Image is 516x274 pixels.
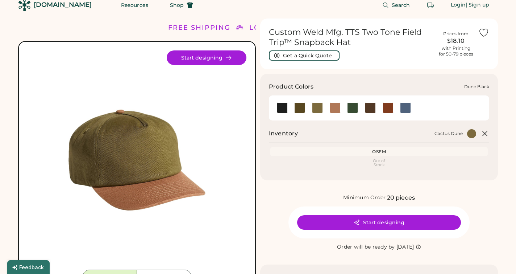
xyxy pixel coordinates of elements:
[28,50,246,270] img: TTS - Cactus Dune Front Image
[28,50,246,270] div: TTS Style Image
[170,3,184,8] span: Shop
[269,50,340,61] button: Get a Quick Quote
[269,82,313,91] h3: Product Colors
[272,159,486,167] div: Out of Stock
[464,84,489,90] div: Dune Black
[269,27,433,48] h1: Custom Weld Mfg. TTS Two Tone Field Trip™ Snapback Hat
[482,241,513,273] iframe: Front Chat
[272,149,486,155] div: OSFM
[167,50,246,65] button: Start designing
[439,45,473,57] div: with Printing for 50-79 pieces
[249,23,322,33] div: LOWER 48 STATES
[466,1,489,9] div: | Sign up
[443,31,469,37] div: Prices from
[168,23,230,33] div: FREE SHIPPING
[434,131,463,136] div: Cactus Dune
[343,194,387,201] div: Minimum Order:
[387,193,415,202] div: 20 pieces
[392,3,410,8] span: Search
[34,0,92,9] div: [DOMAIN_NAME]
[337,244,395,251] div: Order will be ready by
[297,215,461,230] button: Start designing
[396,244,414,251] div: [DATE]
[269,129,298,138] h2: Inventory
[438,37,474,45] div: $18.10
[451,1,466,9] div: Login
